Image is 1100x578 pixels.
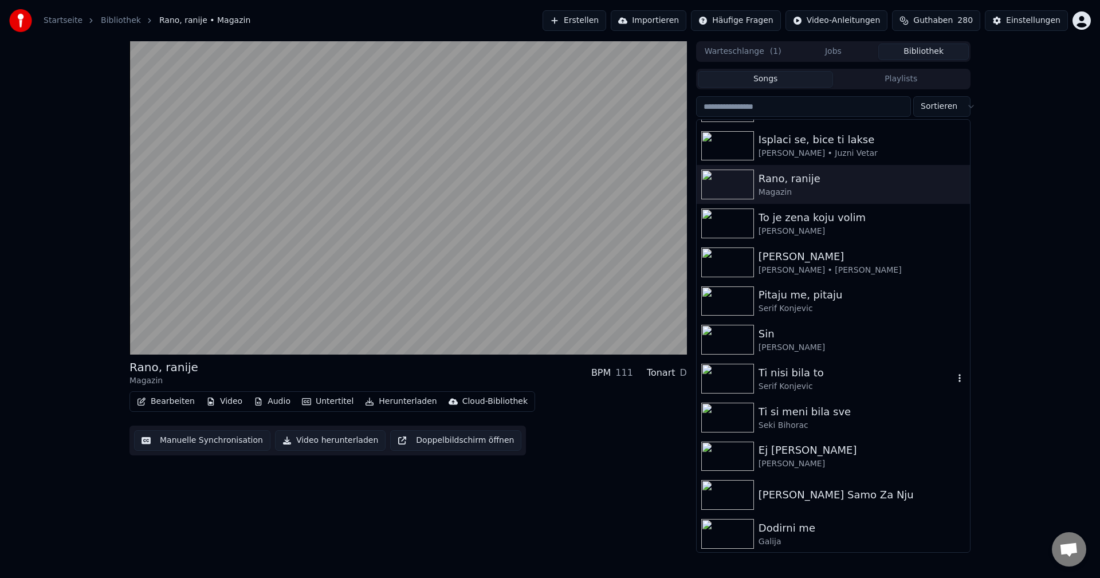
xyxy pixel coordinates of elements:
[759,303,965,314] div: Serif Konjevic
[390,430,521,451] button: Doppelbildschirm öffnen
[275,430,386,451] button: Video herunterladen
[44,15,250,26] nav: breadcrumb
[759,487,965,503] div: [PERSON_NAME] Samo Za Nju
[129,359,198,375] div: Rano, ranije
[249,394,295,410] button: Audio
[759,249,965,265] div: [PERSON_NAME]
[985,10,1068,31] button: Einstellungen
[611,10,686,31] button: Importieren
[759,365,954,381] div: Ti nisi bila to
[913,15,953,26] span: Guthaben
[759,171,965,187] div: Rano, ranije
[698,44,788,60] button: Warteschlange
[543,10,606,31] button: Erstellen
[921,101,957,112] span: Sortieren
[159,15,250,26] span: Rano, ranije • Magazin
[759,210,965,226] div: To je zena koju volim
[759,132,965,148] div: Isplaci se, bice ti lakse
[759,226,965,237] div: [PERSON_NAME]
[759,187,965,198] div: Magazin
[691,10,781,31] button: Häufige Fragen
[615,366,633,380] div: 111
[759,536,965,548] div: Galija
[44,15,82,26] a: Startseite
[759,381,954,392] div: Serif Konjevic
[770,46,781,57] span: ( 1 )
[878,44,969,60] button: Bibliothek
[132,394,199,410] button: Bearbeiten
[833,71,969,88] button: Playlists
[680,366,687,380] div: D
[759,442,965,458] div: Ej [PERSON_NAME]
[462,396,528,407] div: Cloud-Bibliothek
[892,10,980,31] button: Guthaben280
[1006,15,1060,26] div: Einstellungen
[134,430,270,451] button: Manuelle Synchronisation
[202,394,247,410] button: Video
[101,15,141,26] a: Bibliothek
[759,326,965,342] div: Sin
[360,394,441,410] button: Herunterladen
[297,394,358,410] button: Untertitel
[698,71,834,88] button: Songs
[9,9,32,32] img: youka
[759,420,965,431] div: Seki Bihorac
[759,265,965,276] div: [PERSON_NAME] • [PERSON_NAME]
[129,375,198,387] div: Magazin
[759,404,965,420] div: Ti si meni bila sve
[591,366,611,380] div: BPM
[759,520,965,536] div: Dodirni me
[957,15,973,26] span: 280
[1052,532,1086,567] div: Chat öffnen
[759,148,965,159] div: [PERSON_NAME] • Juzni Vetar
[647,366,675,380] div: Tonart
[759,458,965,470] div: [PERSON_NAME]
[785,10,888,31] button: Video-Anleitungen
[759,342,965,353] div: [PERSON_NAME]
[759,287,965,303] div: Pitaju me, pitaju
[788,44,879,60] button: Jobs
